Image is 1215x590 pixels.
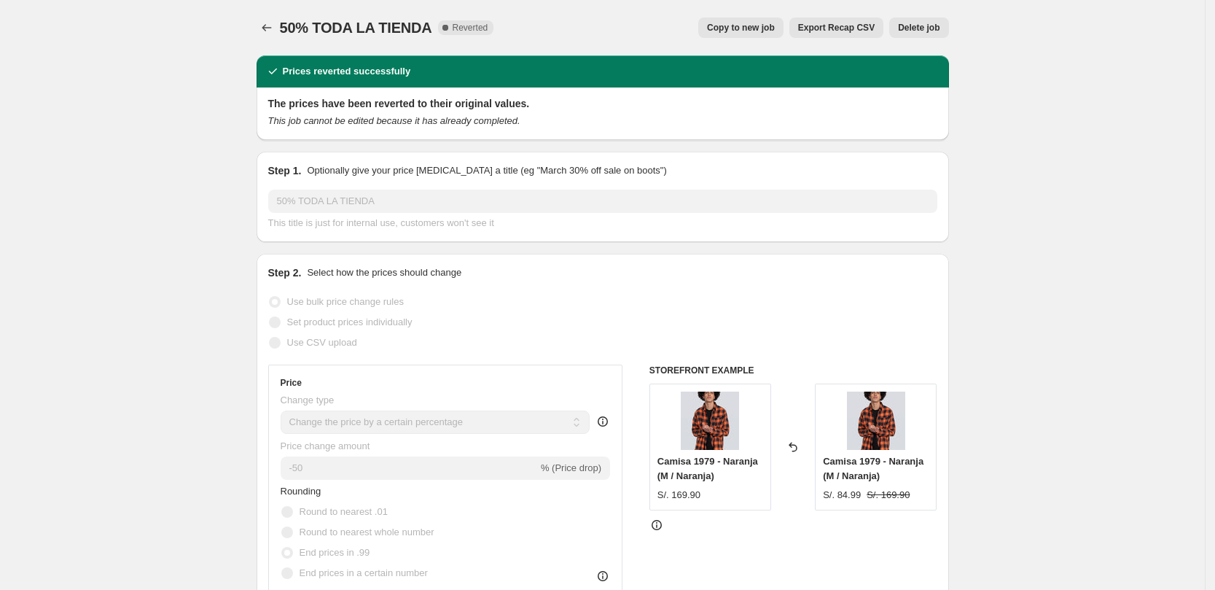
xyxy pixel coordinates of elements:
[281,395,335,405] span: Change type
[300,567,428,578] span: End prices in a certain number
[307,163,666,178] p: Optionally give your price [MEDICAL_DATA] a title (eg "March 30% off sale on boots")
[287,337,357,348] span: Use CSV upload
[307,265,461,280] p: Select how the prices should change
[867,488,910,502] strike: S/. 169.90
[281,486,321,497] span: Rounding
[681,392,739,450] img: camisa-1979-naranja-camisas-the-lost-boys-713458_80x.jpg
[287,317,413,327] span: Set product prices individually
[280,20,432,36] span: 50% TODA LA TIENDA
[281,440,370,451] span: Price change amount
[707,22,775,34] span: Copy to new job
[541,462,601,473] span: % (Price drop)
[268,115,520,126] i: This job cannot be edited because it has already completed.
[898,22,939,34] span: Delete job
[847,392,905,450] img: camisa-1979-naranja-camisas-the-lost-boys-713458_80x.jpg
[268,96,937,111] h2: The prices have been reverted to their original values.
[595,414,610,429] div: help
[789,18,883,38] button: Export Recap CSV
[300,527,434,537] span: Round to nearest whole number
[300,547,370,558] span: End prices in .99
[268,217,494,228] span: This title is just for internal use, customers won't see it
[889,18,948,38] button: Delete job
[798,22,875,34] span: Export Recap CSV
[281,377,302,389] h3: Price
[657,488,700,502] div: S/. 169.90
[281,457,538,480] input: -15
[453,22,488,34] span: Reverted
[657,456,758,481] span: Camisa 1979 - Naranja (M / Naranja)
[823,488,861,502] div: S/. 84.99
[283,64,411,79] h2: Prices reverted successfully
[257,18,277,38] button: Price change jobs
[268,163,302,178] h2: Step 1.
[287,296,404,307] span: Use bulk price change rules
[823,456,923,481] span: Camisa 1979 - Naranja (M / Naranja)
[300,506,388,517] span: Round to nearest .01
[698,18,784,38] button: Copy to new job
[649,365,937,376] h6: STOREFRONT EXAMPLE
[268,190,937,213] input: 30% off holiday sale
[268,265,302,280] h2: Step 2.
